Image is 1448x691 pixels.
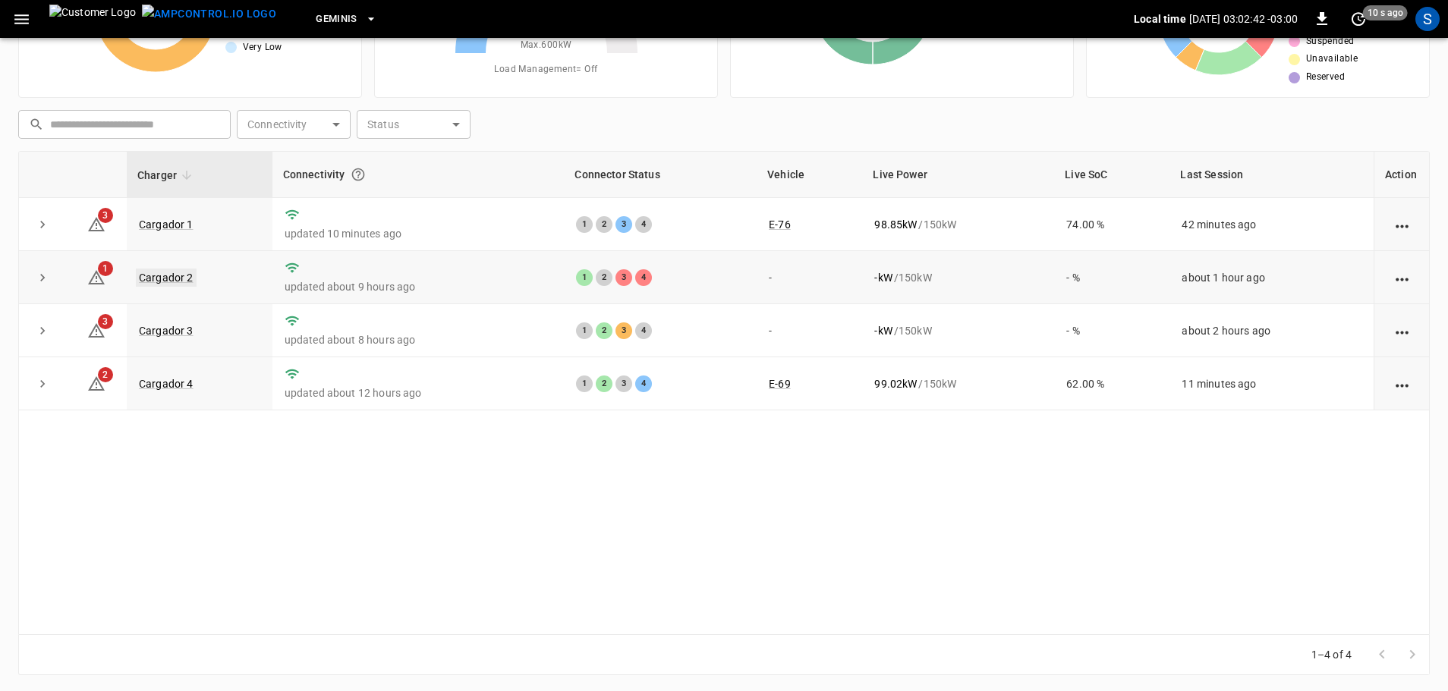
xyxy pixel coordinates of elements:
[635,375,652,392] div: 4
[1374,152,1429,198] th: Action
[874,376,917,391] p: 99.02 kW
[564,152,757,198] th: Connector Status
[757,152,862,198] th: Vehicle
[635,216,652,233] div: 4
[1306,70,1345,85] span: Reserved
[1169,251,1374,304] td: about 1 hour ago
[874,270,892,285] p: - kW
[615,322,632,339] div: 3
[874,217,917,232] p: 98.85 kW
[31,319,54,342] button: expand row
[285,279,552,294] p: updated about 9 hours ago
[874,323,892,338] p: - kW
[874,270,1042,285] div: / 150 kW
[31,266,54,289] button: expand row
[615,216,632,233] div: 3
[310,5,383,34] button: Geminis
[1346,7,1371,31] button: set refresh interval
[757,304,862,357] td: -
[769,378,791,390] a: E-69
[1054,251,1169,304] td: - %
[87,324,105,336] a: 3
[136,269,197,287] a: Cargador 2
[1054,198,1169,251] td: 74.00 %
[1393,376,1412,391] div: action cell options
[31,372,54,395] button: expand row
[345,161,372,188] button: Connection between the charger and our software.
[98,367,113,382] span: 2
[139,218,194,231] a: Cargador 1
[576,375,593,392] div: 1
[615,269,632,286] div: 3
[635,322,652,339] div: 4
[1169,198,1374,251] td: 42 minutes ago
[87,217,105,229] a: 3
[283,161,554,188] div: Connectivity
[1363,5,1408,20] span: 10 s ago
[98,314,113,329] span: 3
[1134,11,1186,27] p: Local time
[142,5,276,24] img: ampcontrol.io logo
[596,322,612,339] div: 2
[494,62,597,77] span: Load Management = Off
[576,322,593,339] div: 1
[49,5,136,33] img: Customer Logo
[285,385,552,400] p: updated about 12 hours ago
[1054,357,1169,410] td: 62.00 %
[521,38,572,53] span: Max. 600 kW
[98,208,113,223] span: 3
[31,213,54,236] button: expand row
[874,217,1042,232] div: / 150 kW
[1169,152,1374,198] th: Last Session
[285,226,552,241] p: updated 10 minutes ago
[139,325,194,337] a: Cargador 3
[1054,152,1169,198] th: Live SoC
[1054,304,1169,357] td: - %
[98,261,113,276] span: 1
[1393,323,1412,338] div: action cell options
[874,376,1042,391] div: / 150 kW
[1169,304,1374,357] td: about 2 hours ago
[596,375,612,392] div: 2
[576,216,593,233] div: 1
[757,251,862,304] td: -
[615,375,632,392] div: 3
[596,269,612,286] div: 2
[243,40,282,55] span: Very Low
[635,269,652,286] div: 4
[137,166,197,184] span: Charger
[576,269,593,286] div: 1
[596,216,612,233] div: 2
[874,323,1042,338] div: / 150 kW
[1189,11,1298,27] p: [DATE] 03:02:42 -03:00
[769,218,791,231] a: E-76
[87,270,105,282] a: 1
[1311,647,1352,662] p: 1–4 of 4
[1393,270,1412,285] div: action cell options
[316,11,357,28] span: Geminis
[285,332,552,347] p: updated about 8 hours ago
[87,377,105,389] a: 2
[139,378,194,390] a: Cargador 4
[1415,7,1440,31] div: profile-icon
[1306,52,1358,67] span: Unavailable
[1169,357,1374,410] td: 11 minutes ago
[862,152,1054,198] th: Live Power
[1306,34,1355,49] span: Suspended
[1393,217,1412,232] div: action cell options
